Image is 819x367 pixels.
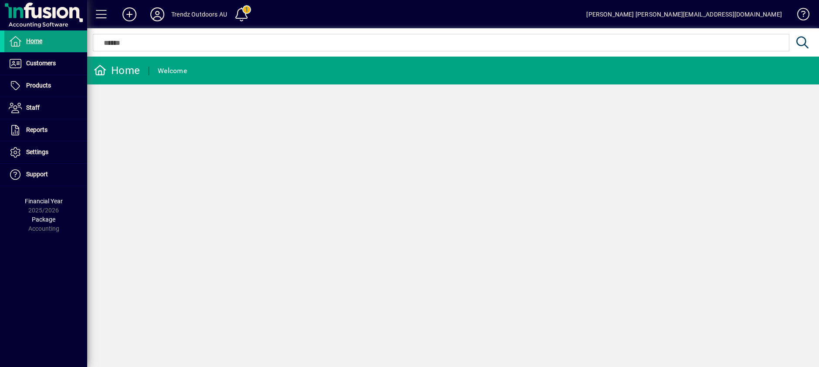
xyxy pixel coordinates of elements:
span: Products [26,82,51,89]
a: Support [4,164,87,185]
div: Welcome [158,64,187,78]
span: Staff [26,104,40,111]
a: Customers [4,53,87,74]
span: Customers [26,60,56,67]
div: Home [94,64,140,77]
span: Settings [26,148,48,155]
span: Support [26,171,48,178]
a: Products [4,75,87,97]
a: Reports [4,119,87,141]
span: Home [26,37,42,44]
span: Financial Year [25,198,63,205]
a: Staff [4,97,87,119]
span: Package [32,216,55,223]
button: Add [116,7,143,22]
span: Reports [26,126,48,133]
a: Settings [4,141,87,163]
button: Profile [143,7,171,22]
div: [PERSON_NAME] [PERSON_NAME][EMAIL_ADDRESS][DOMAIN_NAME] [586,7,782,21]
a: Knowledge Base [791,2,808,30]
div: Trendz Outdoors AU [171,7,227,21]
